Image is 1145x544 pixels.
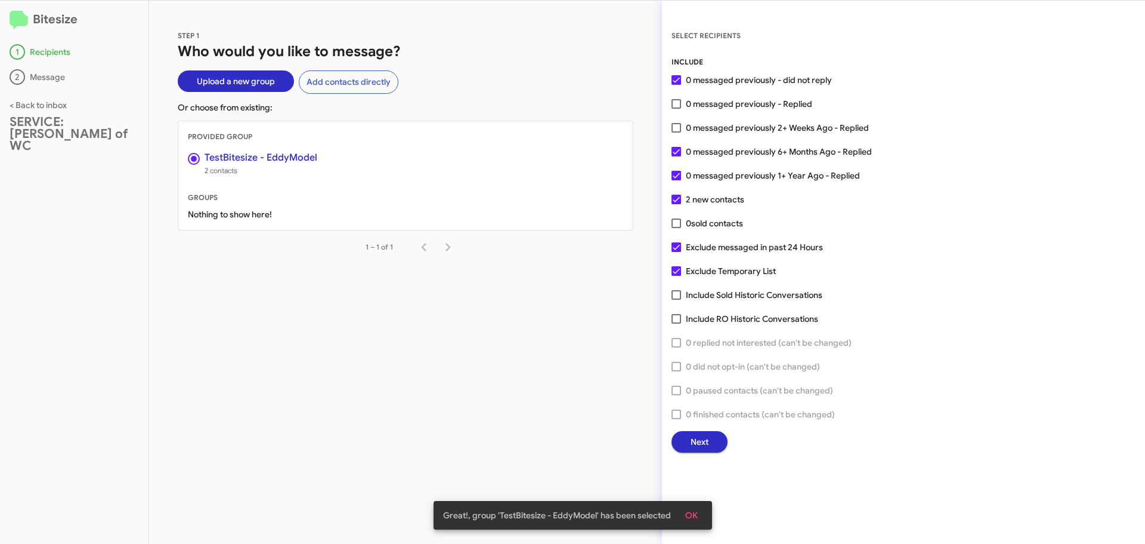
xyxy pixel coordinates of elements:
[205,165,317,177] span: 2 contacts
[178,209,281,220] span: Nothing to show here!
[686,383,833,398] span: 0 paused contacts (can't be changed)
[10,44,139,60] div: Recipients
[686,288,822,302] span: Include Sold Historic Conversations
[178,31,200,40] span: STEP 1
[686,240,823,254] span: Exclude messaged in past 24 Hours
[686,407,835,422] span: 0 finished contacts (can't be changed)
[10,69,139,85] div: Message
[10,100,67,110] a: < Back to inbox
[691,218,743,229] span: sold contacts
[686,97,812,111] span: 0 messaged previously - Replied
[412,235,436,259] button: Previous page
[685,505,698,526] span: OK
[178,42,633,61] h1: Who would you like to message?
[299,70,398,94] button: Add contacts directly
[10,69,25,85] div: 2
[686,312,818,326] span: Include RO Historic Conversations
[443,509,671,521] span: Great!, group 'TestBitesize - EddyModel' has been selected
[676,505,707,526] button: OK
[686,145,872,159] span: 0 messaged previously 6+ Months Ago - Replied
[178,70,294,92] button: Upload a new group
[10,116,139,152] div: SERVICE: [PERSON_NAME] of WC
[671,31,741,40] span: SELECT RECIPIENTS
[686,264,776,278] span: Exclude Temporary List
[10,10,139,30] h2: Bitesize
[686,192,744,207] span: 2 new contacts
[686,73,832,87] span: 0 messaged previously - did not reply
[178,192,633,204] div: GROUPS
[686,121,869,135] span: 0 messaged previously 2+ Weeks Ago - Replied
[178,102,633,113] p: Or choose from existing:
[691,431,708,453] span: Next
[366,241,393,253] div: 1 – 1 of 1
[178,131,633,143] div: PROVIDED GROUP
[686,168,860,183] span: 0 messaged previously 1+ Year Ago - Replied
[686,216,743,230] span: 0
[686,336,852,350] span: 0 replied not interested (can't be changed)
[205,153,317,162] h3: TestBitesize - EddyModel
[436,235,460,259] button: Next page
[197,70,275,92] span: Upload a new group
[671,431,728,453] button: Next
[671,56,1135,68] div: INCLUDE
[10,11,28,30] img: logo-minimal.svg
[686,359,820,374] span: 0 did not opt-in (can't be changed)
[10,44,25,60] div: 1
